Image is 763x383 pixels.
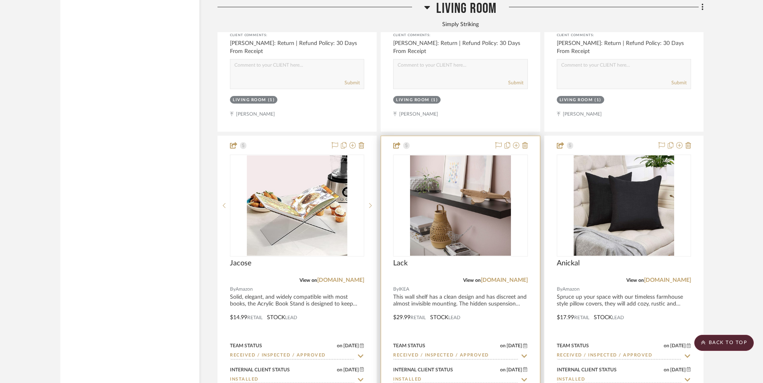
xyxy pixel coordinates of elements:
[230,39,364,55] div: [PERSON_NAME]: Return | Refund Policy: 30 Days From Receipt
[268,97,275,103] div: (1)
[343,343,360,348] span: [DATE]
[393,39,527,55] div: [PERSON_NAME]: Return | Refund Policy: 30 Days From Receipt
[393,342,425,349] div: Team Status
[396,97,429,103] div: Living Room
[669,343,687,348] span: [DATE]
[230,259,252,268] span: Jacose
[410,155,511,256] img: Lack
[508,79,523,86] button: Submit
[247,155,347,256] img: Jacose
[664,343,669,348] span: on
[230,366,290,373] div: Internal Client Status
[557,366,617,373] div: Internal Client Status
[500,343,506,348] span: on
[233,97,266,103] div: Living Room
[230,285,236,293] span: By
[481,277,528,283] a: [DOMAIN_NAME]
[669,367,687,373] span: [DATE]
[393,366,453,373] div: Internal Client Status
[337,343,343,348] span: on
[626,278,644,283] span: View on
[560,97,593,103] div: Living Room
[345,79,360,86] button: Submit
[393,285,399,293] span: By
[595,97,601,103] div: (1)
[557,259,580,268] span: Anickal
[393,352,518,360] input: Type to Search…
[664,367,669,372] span: on
[299,278,317,283] span: View on
[217,20,704,29] div: Simply Striking
[399,285,409,293] span: IKEA
[394,155,527,256] div: 0
[236,285,253,293] span: Amazon
[393,259,408,268] span: Lack
[343,367,360,373] span: [DATE]
[557,342,589,349] div: Team Status
[562,285,580,293] span: Amazon
[463,278,481,283] span: View on
[317,277,364,283] a: [DOMAIN_NAME]
[557,39,691,55] div: [PERSON_NAME]: Return | Refund Policy: 30 Days From Receipt
[337,367,343,372] span: on
[557,285,562,293] span: By
[557,352,681,360] input: Type to Search…
[506,367,523,373] span: [DATE]
[230,352,355,360] input: Type to Search…
[694,335,754,351] scroll-to-top-button: BACK TO TOP
[574,155,674,256] img: Anickal
[500,367,506,372] span: on
[230,342,262,349] div: Team Status
[671,79,687,86] button: Submit
[644,277,691,283] a: [DOMAIN_NAME]
[506,343,523,348] span: [DATE]
[431,97,438,103] div: (1)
